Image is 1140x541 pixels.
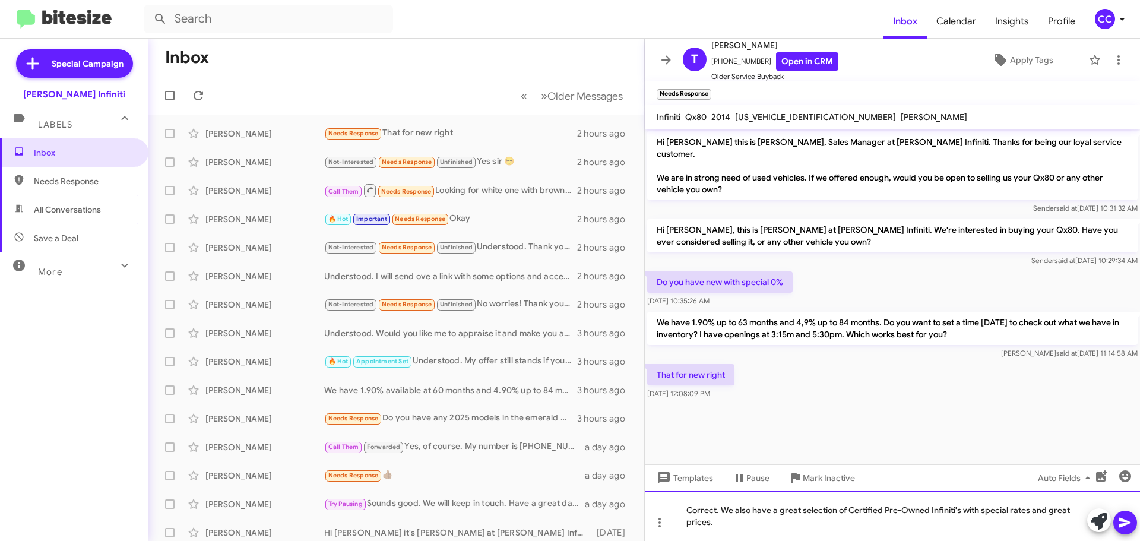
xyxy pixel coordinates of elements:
[16,49,133,78] a: Special Campaign
[577,270,635,282] div: 2 hours ago
[205,270,324,282] div: [PERSON_NAME]
[1038,467,1095,489] span: Auto Fields
[34,175,135,187] span: Needs Response
[711,52,838,71] span: [PHONE_NUMBER]
[328,158,374,166] span: Not-Interested
[328,500,363,508] span: Try Pausing
[647,312,1138,345] p: We have 1.90% up to 63 months and 4,9% up to 84 months. Do you want to set a time [DATE] to check...
[440,300,473,308] span: Unfinished
[324,327,577,339] div: Understood. Would you like me to appraise it and make you an offer?
[205,327,324,339] div: [PERSON_NAME]
[205,156,324,168] div: [PERSON_NAME]
[324,469,585,482] div: 👍🏽
[324,440,585,454] div: Yes, of course. My number is [PHONE_NUMBER]
[541,88,547,103] span: »
[205,242,324,254] div: [PERSON_NAME]
[577,327,635,339] div: 3 hours ago
[1054,256,1075,265] span: said at
[23,88,125,100] div: [PERSON_NAME] Infiniti
[577,242,635,254] div: 2 hours ago
[144,5,393,33] input: Search
[34,147,135,159] span: Inbox
[534,84,630,108] button: Next
[1038,4,1085,39] a: Profile
[52,58,123,69] span: Special Campaign
[647,296,710,305] span: [DATE] 10:35:26 AM
[38,267,62,277] span: More
[746,467,769,489] span: Pause
[324,298,577,311] div: No worries! Thank you for the update. Have a great day!
[34,204,101,216] span: All Conversations
[547,90,623,103] span: Older Messages
[324,241,577,254] div: Understood. Thank you for the update. Have a great day!
[577,356,635,368] div: 3 hours ago
[205,185,324,197] div: [PERSON_NAME]
[382,243,432,251] span: Needs Response
[591,527,635,539] div: [DATE]
[205,470,324,482] div: [PERSON_NAME]
[645,467,723,489] button: Templates
[986,4,1038,39] a: Insights
[514,84,534,108] button: Previous
[927,4,986,39] a: Calendar
[382,158,432,166] span: Needs Response
[657,112,680,122] span: Infiniti
[356,215,387,223] span: Important
[723,467,779,489] button: Pause
[585,441,635,453] div: a day ago
[711,38,838,52] span: [PERSON_NAME]
[647,389,710,398] span: [DATE] 12:08:09 PM
[205,413,324,425] div: [PERSON_NAME]
[324,527,591,539] div: Hi [PERSON_NAME] it's [PERSON_NAME] at [PERSON_NAME] Infiniti. As 2026 models start flowing in, w...
[440,243,473,251] span: Unfinished
[685,112,707,122] span: Qx80
[735,112,896,122] span: [US_VEHICLE_IDENTIFICATION_NUMBER]
[324,270,577,282] div: Understood. I will send ove a link with some options and access to our website and just let me kn...
[205,527,324,539] div: [PERSON_NAME]
[324,355,577,368] div: Understood. My offer still stands if you'd like to go over that once more. What is your schedule ...
[205,299,324,311] div: [PERSON_NAME]
[328,300,374,308] span: Not-Interested
[165,48,209,67] h1: Inbox
[328,188,359,195] span: Call Them
[324,412,577,425] div: Do you have any 2025 models in the emerald green ? What's the cost out the door on the 2025 ?
[324,384,577,396] div: We have 1.90% available at 60 months and 4.90% up to 84 months. Some other incentives have been u...
[440,158,473,166] span: Unfinished
[205,441,324,453] div: [PERSON_NAME]
[654,467,713,489] span: Templates
[961,49,1083,71] button: Apply Tags
[711,71,838,83] span: Older Service Buyback
[205,384,324,396] div: [PERSON_NAME]
[381,188,432,195] span: Needs Response
[657,89,711,100] small: Needs Response
[328,472,379,479] span: Needs Response
[328,415,379,422] span: Needs Response
[577,213,635,225] div: 2 hours ago
[577,413,635,425] div: 3 hours ago
[356,357,408,365] span: Appointment Set
[1033,204,1138,213] span: Sender [DATE] 10:31:32 AM
[585,470,635,482] div: a day ago
[1010,49,1053,71] span: Apply Tags
[1028,467,1104,489] button: Auto Fields
[647,364,734,385] p: That for new right
[577,156,635,168] div: 2 hours ago
[395,215,445,223] span: Needs Response
[324,155,577,169] div: Yes sir ☺️
[328,215,349,223] span: 🔥 Hot
[691,50,698,69] span: T
[364,442,403,453] span: Forwarded
[803,467,855,489] span: Mark Inactive
[883,4,927,39] a: Inbox
[324,497,585,511] div: Sounds good. We will keep in touch. Have a great day!
[34,232,78,244] span: Save a Deal
[577,384,635,396] div: 3 hours ago
[645,491,1140,541] div: Correct. We also have a great selection of Certified Pre-Owned Infiniti's with special rates and ...
[324,126,577,140] div: That for new right
[901,112,967,122] span: [PERSON_NAME]
[328,243,374,251] span: Not-Interested
[1095,9,1115,29] div: CC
